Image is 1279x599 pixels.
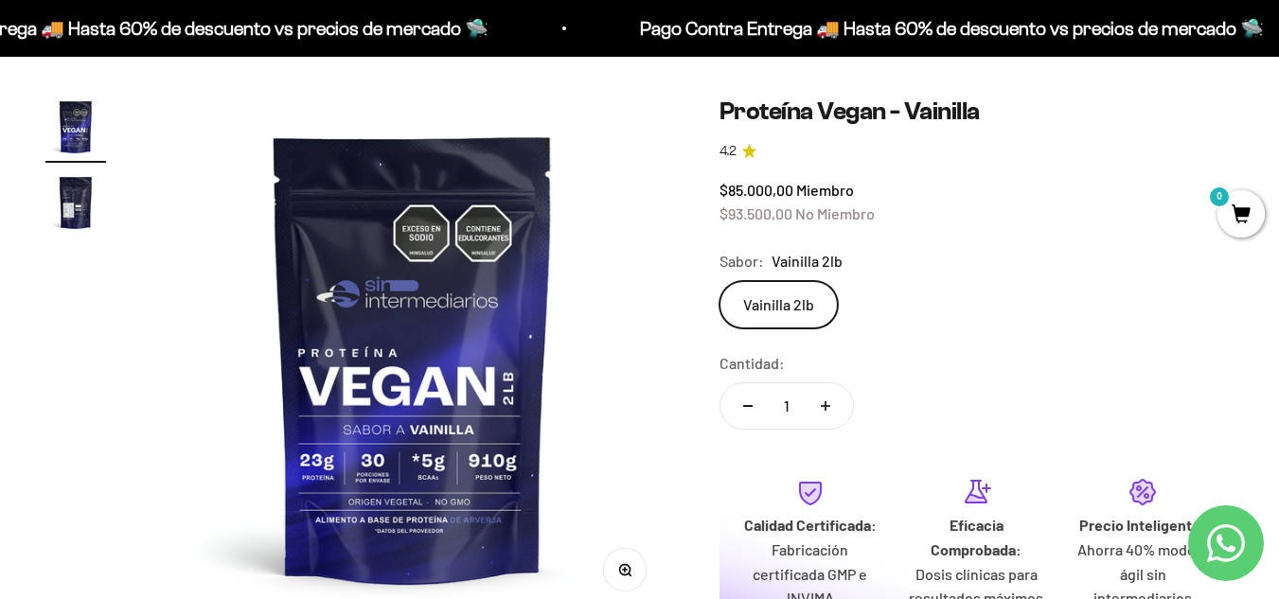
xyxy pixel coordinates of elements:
[1217,205,1265,226] a: 0
[23,184,392,217] div: Un mensaje de garantía de satisfacción visible.
[931,516,1021,558] strong: Eficacia Comprobada:
[628,13,1252,44] p: Pago Contra Entrega 🚚 Hasta 60% de descuento vs precios de mercado 🛸
[719,204,792,222] span: $93.500,00
[23,146,392,179] div: Más detalles sobre la fecha exacta de entrega.
[720,383,775,429] button: Reducir cantidad
[45,97,106,163] button: Ir al artículo 1
[795,204,875,222] span: No Miembro
[719,181,793,199] span: $85.000,00
[719,97,1234,126] h1: Proteína Vegan - Vainilla
[719,249,764,273] legend: Sabor:
[23,90,392,141] div: Un aval de expertos o estudios clínicos en la página.
[796,181,854,199] span: Miembro
[45,172,106,233] img: Proteína Vegan - Vainilla
[23,30,392,74] p: ¿Qué te daría la seguridad final para añadir este producto a tu carrito?
[719,141,737,162] span: 4.2
[308,282,392,314] button: Enviar
[23,221,392,273] div: La confirmación de la pureza de los ingredientes.
[310,282,390,314] span: Enviar
[719,351,785,376] label: Cantidad:
[1079,516,1206,534] strong: Precio Inteligente:
[45,172,106,238] button: Ir al artículo 2
[1208,185,1231,208] mark: 0
[719,141,1234,162] a: 4.24.2 de 5.0 estrellas
[45,97,106,157] img: Proteína Vegan - Vainilla
[798,383,853,429] button: Aumentar cantidad
[772,249,843,273] span: Vainilla 2lb
[744,516,877,534] strong: Calidad Certificada:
